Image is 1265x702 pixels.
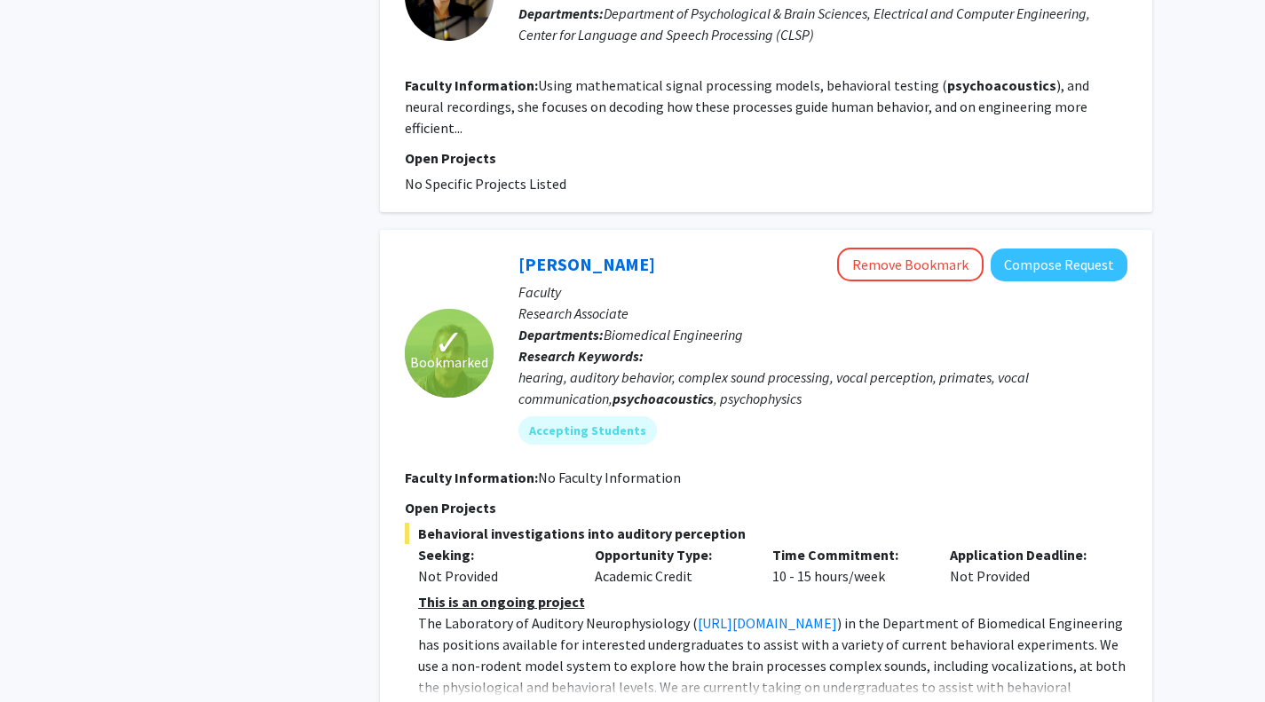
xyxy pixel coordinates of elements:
span: Bookmarked [410,351,488,373]
p: Faculty [518,281,1127,303]
b: Faculty Information: [405,469,538,486]
span: No Faculty Information [538,469,681,486]
span: No Specific Projects Listed [405,175,566,193]
p: Open Projects [405,497,1127,518]
a: [PERSON_NAME] [518,253,655,275]
button: Remove Bookmark [837,248,984,281]
p: Open Projects [405,147,1127,169]
div: Not Provided [418,565,569,587]
fg-read-more: Using mathematical signal processing models, behavioral testing ( ), and neural recordings, she f... [405,76,1089,137]
div: Not Provided [937,544,1114,587]
button: Compose Request to Michael Osmanski [991,248,1127,281]
span: The Laboratory of Auditory Neurophysiology ( [418,614,698,632]
span: Biomedical Engineering [604,326,743,343]
a: [URL][DOMAIN_NAME] [698,614,837,632]
div: hearing, auditory behavior, complex sound processing, vocal perception, primates, vocal communica... [518,367,1127,409]
span: Department of Psychological & Brain Sciences, Electrical and Computer Engineering, Center for Lan... [518,4,1090,43]
b: psychoacoustics [613,390,714,407]
p: Seeking: [418,544,569,565]
b: Departments: [518,4,604,22]
div: Academic Credit [581,544,759,587]
span: Behavioral investigations into auditory perception [405,523,1127,544]
p: Time Commitment: [772,544,923,565]
iframe: Chat [13,622,75,689]
div: 10 - 15 hours/week [759,544,937,587]
p: Opportunity Type: [595,544,746,565]
b: Departments: [518,326,604,343]
mat-chip: Accepting Students [518,416,657,445]
b: Research Keywords: [518,347,644,365]
p: Research Associate [518,303,1127,324]
b: psychoacoustics [947,76,1056,94]
u: This is an ongoing project [418,593,585,611]
b: Faculty Information: [405,76,538,94]
span: ✓ [434,334,464,351]
p: Application Deadline: [950,544,1101,565]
